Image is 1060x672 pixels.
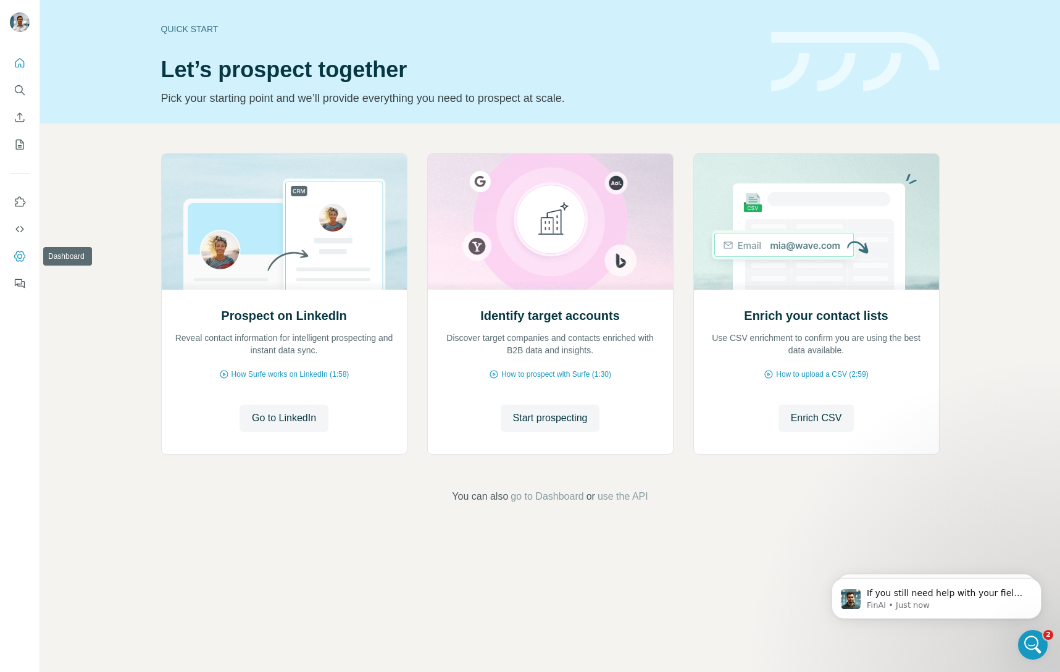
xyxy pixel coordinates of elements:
button: Use Surfe API [10,218,30,240]
span: How to upload a CSV (2:59) [776,369,868,380]
button: Go to LinkedIn [240,405,328,432]
img: Enrich your contact lists [693,154,940,290]
span: or [586,489,595,504]
h2: Prospect on LinkedIn [221,307,346,324]
button: use the API [598,489,648,504]
h2: Identify target accounts [480,307,620,324]
button: Feedback [10,272,30,295]
button: Search [10,79,30,101]
h1: Let’s prospect together [161,57,756,82]
p: Discover target companies and contacts enriched with B2B data and insights. [440,332,661,356]
button: Enrich CSV [778,405,854,432]
img: banner [771,32,940,92]
span: Go to LinkedIn [252,411,316,426]
button: Dashboard [10,245,30,267]
iframe: Intercom live chat [1018,630,1048,660]
button: Enrich CSV [10,106,30,128]
span: You can also [452,489,508,504]
p: Use CSV enrichment to confirm you are using the best data available. [706,332,927,356]
button: Use Surfe on LinkedIn [10,191,30,213]
div: Quick start [161,23,756,35]
span: How Surfe works on LinkedIn (1:58) [232,369,349,380]
span: Enrich CSV [791,411,842,426]
img: Prospect on LinkedIn [161,154,407,290]
button: go to Dashboard [511,489,583,504]
button: My lists [10,133,30,156]
p: Pick your starting point and we’ll provide everything you need to prospect at scale. [161,90,756,107]
span: If you still need help with your field mapping settings, I'm here to assist you! Would you like t... [54,36,209,107]
button: Start prospecting [501,405,600,432]
span: 2 [1043,630,1053,640]
span: Start prospecting [513,411,588,426]
button: Quick start [10,52,30,74]
img: Avatar [10,12,30,32]
p: Message from FinAI, sent Just now [54,48,213,59]
img: Identify target accounts [427,154,674,290]
span: How to prospect with Surfe (1:30) [501,369,611,380]
h2: Enrich your contact lists [744,307,888,324]
iframe: Intercom notifications message [813,552,1060,639]
p: Reveal contact information for intelligent prospecting and instant data sync. [174,332,394,356]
